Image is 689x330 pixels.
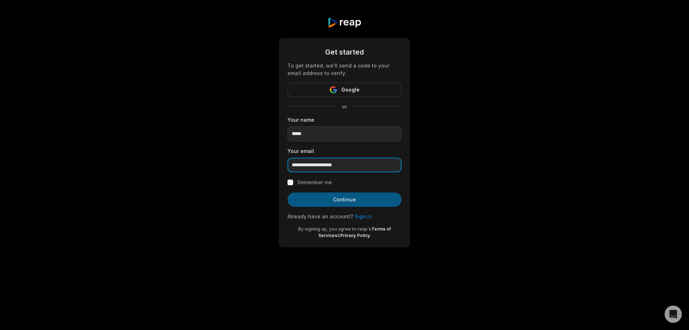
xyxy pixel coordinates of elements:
[340,233,370,238] a: Privacy Policy
[298,226,371,232] span: By signing up, you agree to reap's
[341,85,360,94] span: Google
[287,116,402,124] label: Your name
[370,233,371,238] span: .
[287,192,402,207] button: Continue
[287,147,402,155] label: Your email
[327,17,361,28] img: reap
[665,306,682,323] div: Open Intercom Messenger
[355,213,372,219] a: Sign in
[337,233,340,238] span: &
[287,213,353,219] span: Already have an account?
[287,62,402,77] div: To get started, we'll send a code to your email address to verify.
[287,47,402,57] div: Get started
[336,103,353,110] span: or
[287,83,402,97] button: Google
[297,178,332,187] label: Remember me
